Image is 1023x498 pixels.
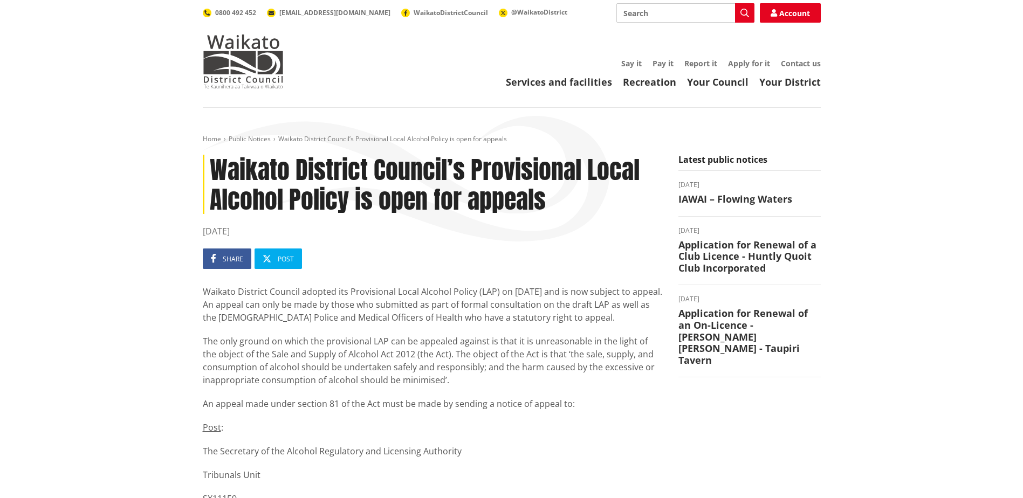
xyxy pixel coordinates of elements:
a: Post [255,248,302,269]
a: Home [203,134,221,143]
p: Tribunals Unit [203,468,662,481]
a: @WaikatoDistrict [499,8,567,17]
a: [DATE] Application for Renewal of a Club Licence - Huntly Quoit Club Incorporated [678,227,821,274]
a: Share [203,248,251,269]
nav: breadcrumb [203,135,821,144]
span: @WaikatoDistrict [511,8,567,17]
a: Account [760,3,821,23]
a: [EMAIL_ADDRESS][DOMAIN_NAME] [267,8,390,17]
a: [DATE] IAWAI – Flowing Waters [678,182,821,205]
a: Report it [684,58,717,68]
a: [DATE] Application for Renewal of an On-Licence - [PERSON_NAME] [PERSON_NAME] - Taupiri Tavern [678,296,821,366]
p: An appeal made under section 81 of the Act must be made by sending a notice of appeal to: [203,397,662,410]
span: Post [278,254,294,264]
h3: Application for Renewal of a Club Licence - Huntly Quoit Club Incorporated [678,239,821,274]
span: Post [203,421,221,433]
h5: Latest public notices [678,155,821,171]
a: Pay it [653,58,674,68]
p: Waikato District Council adopted its Provisional Local Alcohol Policy (LAP) on [DATE] and is now ... [203,285,662,324]
span: Share [223,254,243,264]
span: Waikato District Council’s Provisional Local Alcohol Policy is open for appeals [278,134,507,143]
time: [DATE] [203,225,662,238]
a: Contact us [781,58,821,68]
a: Recreation [623,75,676,88]
h3: IAWAI – Flowing Waters [678,193,821,205]
span: [EMAIL_ADDRESS][DOMAIN_NAME] [279,8,390,17]
p: The only ground on which the provisional LAP can be appealed against is that it is unreasonable i... [203,335,662,386]
time: [DATE] [678,296,821,302]
p: : [203,421,662,434]
a: Services and facilities [506,75,612,88]
a: Your Council [687,75,749,88]
a: WaikatoDistrictCouncil [401,8,488,17]
input: Search input [616,3,754,23]
h1: Waikato District Council’s Provisional Local Alcohol Policy is open for appeals [203,155,662,214]
a: Say it [621,58,642,68]
time: [DATE] [678,227,821,234]
h3: Application for Renewal of an On-Licence - [PERSON_NAME] [PERSON_NAME] - Taupiri Tavern [678,308,821,366]
a: Public Notices [229,134,271,143]
a: Apply for it [728,58,770,68]
p: The Secretary of the Alcohol Regulatory and Licensing Authority [203,445,662,458]
time: [DATE] [678,182,821,188]
a: Your District [759,75,821,88]
img: Waikato District Council - Te Kaunihera aa Takiwaa o Waikato [203,34,284,88]
a: 0800 492 452 [203,8,256,17]
span: WaikatoDistrictCouncil [414,8,488,17]
span: 0800 492 452 [215,8,256,17]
